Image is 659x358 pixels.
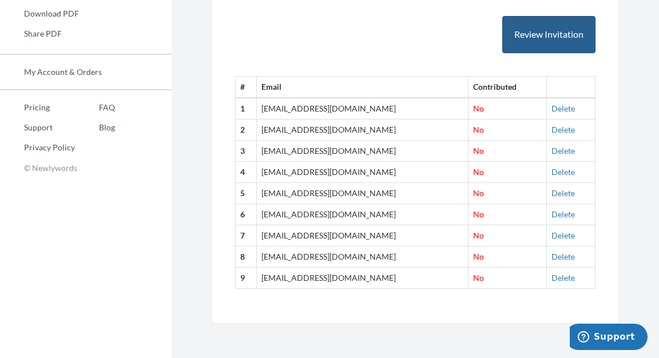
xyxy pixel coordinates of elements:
[236,141,257,162] th: 3
[75,119,115,136] a: Blog
[551,125,575,134] a: Delete
[473,167,484,177] span: No
[236,161,257,182] th: 4
[236,267,257,288] th: 9
[551,146,575,156] a: Delete
[236,204,257,225] th: 6
[570,324,648,352] iframe: Opens a widget where you can chat to one of our agents
[551,104,575,113] a: Delete
[75,99,115,116] a: FAQ
[551,230,575,240] a: Delete
[256,77,468,98] th: Email
[256,267,468,288] td: [EMAIL_ADDRESS][DOMAIN_NAME]
[256,98,468,119] td: [EMAIL_ADDRESS][DOMAIN_NAME]
[256,225,468,246] td: [EMAIL_ADDRESS][DOMAIN_NAME]
[256,246,468,267] td: [EMAIL_ADDRESS][DOMAIN_NAME]
[473,125,484,134] span: No
[551,209,575,219] a: Delete
[473,252,484,261] span: No
[236,77,257,98] th: #
[469,77,547,98] th: Contributed
[256,120,468,141] td: [EMAIL_ADDRESS][DOMAIN_NAME]
[551,167,575,177] a: Delete
[236,246,257,267] th: 8
[473,209,484,219] span: No
[551,273,575,283] a: Delete
[473,104,484,113] span: No
[256,161,468,182] td: [EMAIL_ADDRESS][DOMAIN_NAME]
[256,204,468,225] td: [EMAIL_ADDRESS][DOMAIN_NAME]
[236,182,257,204] th: 5
[473,273,484,283] span: No
[473,146,484,156] span: No
[473,230,484,240] span: No
[256,141,468,162] td: [EMAIL_ADDRESS][DOMAIN_NAME]
[502,16,596,53] button: Review Invitation
[236,225,257,246] th: 7
[256,182,468,204] td: [EMAIL_ADDRESS][DOMAIN_NAME]
[551,188,575,198] a: Delete
[236,98,257,119] th: 1
[551,252,575,261] a: Delete
[473,188,484,198] span: No
[236,120,257,141] th: 2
